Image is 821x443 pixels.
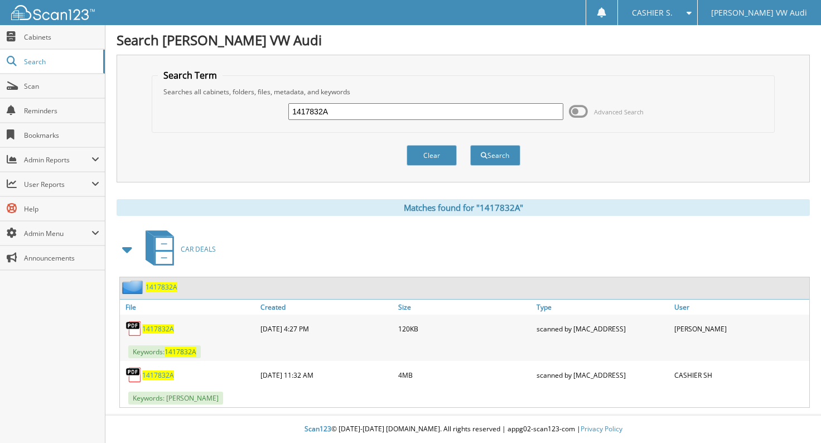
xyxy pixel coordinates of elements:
span: Admin Menu [24,229,91,238]
span: Advanced Search [594,108,644,116]
span: Admin Reports [24,155,91,165]
span: Bookmarks [24,131,99,140]
button: Search [470,145,520,166]
a: User [672,300,809,315]
span: Help [24,204,99,214]
span: Keywords: [128,345,201,358]
img: scan123-logo-white.svg [11,5,95,20]
span: Announcements [24,253,99,263]
span: Keywords: [PERSON_NAME] [128,392,223,405]
div: 120KB [395,317,533,340]
div: 4MB [395,364,533,386]
span: Scan [24,81,99,91]
button: Clear [407,145,457,166]
div: scanned by [MAC_ADDRESS] [534,364,672,386]
span: Scan123 [305,424,331,434]
a: 1417832A [142,370,174,380]
a: Privacy Policy [581,424,622,434]
span: 1417832A [165,347,196,357]
span: Cabinets [24,32,99,42]
span: CASHIER S. [632,9,673,16]
a: Size [395,300,533,315]
a: CAR DEALS [139,227,216,271]
a: Created [258,300,395,315]
div: [DATE] 11:32 AM [258,364,395,386]
div: Matches found for "1417832A" [117,199,810,216]
legend: Search Term [158,69,223,81]
span: Reminders [24,106,99,115]
iframe: Chat Widget [765,389,821,443]
img: PDF.png [125,320,142,337]
span: User Reports [24,180,91,189]
img: folder2.png [122,280,146,294]
a: 1417832A [142,324,174,334]
a: 1417832A [146,282,177,292]
h1: Search [PERSON_NAME] VW Audi [117,31,810,49]
span: [PERSON_NAME] VW Audi [711,9,807,16]
a: File [120,300,258,315]
a: Type [534,300,672,315]
div: © [DATE]-[DATE] [DOMAIN_NAME]. All rights reserved | appg02-scan123-com | [105,416,821,443]
div: scanned by [MAC_ADDRESS] [534,317,672,340]
span: CAR DEALS [181,244,216,254]
span: Search [24,57,98,66]
div: Searches all cabinets, folders, files, metadata, and keywords [158,87,769,97]
div: [PERSON_NAME] [672,317,809,340]
div: [DATE] 4:27 PM [258,317,395,340]
div: CASHIER SH [672,364,809,386]
img: PDF.png [125,367,142,383]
